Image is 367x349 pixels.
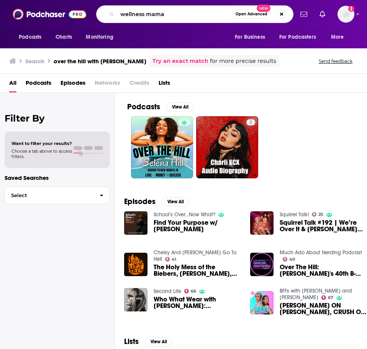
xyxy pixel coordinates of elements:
[280,219,367,232] span: Squirrel Talk #192 | We’re Over It & [PERSON_NAME] Drag Race All Stars 8 Episode Somewhere Near t...
[232,10,271,19] button: Open AdvancedNew
[124,337,172,346] a: ListsView All
[191,290,196,293] span: 66
[19,32,41,43] span: Podcasts
[297,8,310,21] a: Show notifications dropdown
[129,77,149,92] span: Credits
[124,288,147,311] img: Who What Wear with Hillary Kerr: Tom Bachik, The "MANicurist" Responsible for Your Favorite Celeb...
[154,296,241,309] span: Who What Wear with [PERSON_NAME]: [PERSON_NAME], The "MANicurist" Responsible for Your Favorite C...
[127,102,194,112] a: PodcastsView All
[250,291,274,314] img: BRECKIE HILL ON LIVVY DUNNE BEEF, CRUSH ON JOSH RICHARDS, AND BIG ANNOUNCEMENT — BFFs EP. 122
[166,102,194,112] button: View All
[210,57,276,66] span: for more precise results
[13,7,86,21] img: Podchaser - Follow, Share and Rate Podcasts
[51,30,77,44] a: Charts
[250,211,274,235] img: Squirrel Talk #192 | We’re Over It & RuPaul’s Drag Race All Stars 8 Episode Somewhere Near the En...
[145,337,172,346] button: View All
[61,77,85,92] a: Episodes
[246,119,255,125] a: 2
[326,30,354,44] button: open menu
[124,197,156,206] h2: Episodes
[13,30,51,44] button: open menu
[229,30,275,44] button: open menu
[124,211,147,235] img: Find Your Purpose w/ Selena Hill
[249,119,252,127] span: 2
[312,212,324,217] a: 25
[154,219,241,232] span: Find Your Purpose w/ [PERSON_NAME]
[56,32,72,43] span: Charts
[124,337,139,346] h2: Lists
[280,264,367,277] a: Over The Hill: Joe's 40th B-Day Episode
[26,77,51,92] a: Podcasts
[280,211,309,218] a: Squirrel Talk!
[154,296,241,309] a: Who What Wear with Hillary Kerr: Tom Bachik, The "MANicurist" Responsible for Your Favorite Celeb...
[257,5,270,12] span: New
[280,219,367,232] a: Squirrel Talk #192 | We’re Over It & RuPaul’s Drag Race All Stars 8 Episode Somewhere Near the En...
[279,32,316,43] span: For Podcasters
[154,249,236,262] a: Chelsy And Noelle Go To Hell
[95,77,120,92] span: Networks
[5,113,110,124] h2: Filter By
[152,57,208,66] a: Try an exact match
[124,197,189,206] a: EpisodesView All
[321,295,334,300] a: 67
[283,257,295,262] a: 40
[162,197,189,206] button: View All
[86,32,113,43] span: Monitoring
[25,58,44,65] h3: Search
[172,258,176,261] span: 41
[338,6,354,23] button: Show profile menu
[274,30,327,44] button: open menu
[117,8,232,20] input: Search podcasts, credits, & more...
[124,253,147,276] img: The Holy Mess of the Biebers, Selena Gomez, and the Hillsong Church Part 1
[196,116,258,178] a: 2
[338,6,354,23] img: User Profile
[184,289,197,293] a: 66
[235,32,265,43] span: For Business
[11,148,72,159] span: Choose a tab above to access filters.
[165,257,177,262] a: 41
[96,5,293,23] div: Search podcasts, credits, & more...
[9,77,16,92] a: All
[154,211,215,218] a: School’s Over...Now What?
[154,264,241,277] span: The Holy Mess of the Biebers, [PERSON_NAME], and the [DEMOGRAPHIC_DATA] Part 1
[11,141,72,146] span: Want to filter your results?
[250,253,274,276] img: Over The Hill: Joe's 40th B-Day Episode
[280,288,352,301] a: BFFs with Josh Richards and Brianna Chickenfry
[5,187,110,204] button: Select
[348,6,354,12] svg: Add a profile image
[154,219,241,232] a: Find Your Purpose w/ Selena Hill
[280,264,367,277] span: Over The Hill: [PERSON_NAME]'s 40th B-Day Episode
[338,6,354,23] span: Logged in as GregKubie
[154,264,241,277] a: The Holy Mess of the Biebers, Selena Gomez, and the Hillsong Church Part 1
[127,102,160,112] h2: Podcasts
[5,193,93,198] span: Select
[289,258,295,261] span: 40
[236,12,267,16] span: Open Advanced
[331,32,344,43] span: More
[159,77,170,92] a: Lists
[154,288,181,295] a: Second Life
[316,8,328,21] a: Show notifications dropdown
[316,58,355,64] button: Send feedback
[280,249,362,256] a: Much Ado About Nerding Podcast
[54,58,146,65] h3: over the hill with [PERSON_NAME]
[328,296,333,300] span: 67
[80,30,123,44] button: open menu
[280,302,367,315] a: BRECKIE HILL ON LIVVY DUNNE BEEF, CRUSH ON JOSH RICHARDS, AND BIG ANNOUNCEMENT — BFFs EP. 122
[318,213,323,216] span: 25
[280,302,367,315] span: [PERSON_NAME] ON [PERSON_NAME], CRUSH ON [PERSON_NAME], AND [PERSON_NAME] ANNOUNCEMENT — BFFs EP....
[5,174,110,181] p: Saved Searches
